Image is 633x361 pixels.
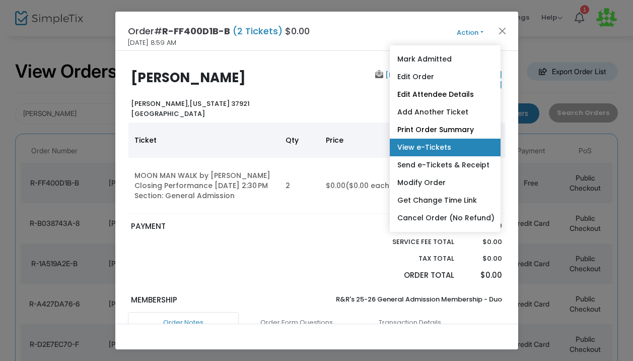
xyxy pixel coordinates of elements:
[390,68,501,86] a: Edit Order
[369,237,455,247] p: Service Fee Total
[390,86,501,103] a: Edit Attendee Details
[355,312,465,333] a: Transaction Details
[279,158,320,214] td: 2
[464,254,502,264] p: $0.00
[345,180,393,191] span: ($0.00 each)
[320,123,415,158] th: Price
[369,270,455,281] p: Order Total
[128,24,310,38] h4: Order# $0.00
[230,25,285,37] span: (2 Tickets)
[131,69,246,87] b: [PERSON_NAME]
[162,25,230,37] span: R-FF400D1B-B
[131,99,250,118] b: [US_STATE] 37921 [GEOGRAPHIC_DATA]
[383,70,502,90] a: [PERSON_NAME][EMAIL_ADDRESS][DOMAIN_NAME]
[390,192,501,209] a: Get Change Time Link
[128,38,176,48] span: [DATE] 8:59 AM
[390,121,501,139] a: Print Order Summary
[464,270,502,281] p: $0.00
[128,123,505,214] div: Data table
[369,254,455,264] p: Tax Total
[390,50,501,68] a: Mark Admitted
[320,158,415,214] td: $0.00
[317,294,507,313] div: R&R's 25-26 General Admission Membership - Duo
[390,156,501,174] a: Send e-Tickets & Receipt
[440,27,501,38] button: Action
[131,294,312,306] p: Membership
[369,221,455,231] p: Sub total
[496,24,509,37] button: Close
[279,123,320,158] th: Qty
[131,221,312,232] p: PAYMENT
[128,158,279,214] td: MOON MAN WALK by [PERSON_NAME] Closing Performance [DATE] 2:30 PM Section: General Admission
[464,237,502,247] p: $0.00
[390,103,501,121] a: Add Another Ticket
[128,312,239,333] a: Order Notes
[241,312,352,333] a: Order Form Questions
[128,123,279,158] th: Ticket
[390,209,501,227] a: Cancel Order (No Refund)
[390,174,501,192] a: Modify Order
[131,99,189,108] span: [PERSON_NAME],
[390,139,501,156] a: View e-Tickets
